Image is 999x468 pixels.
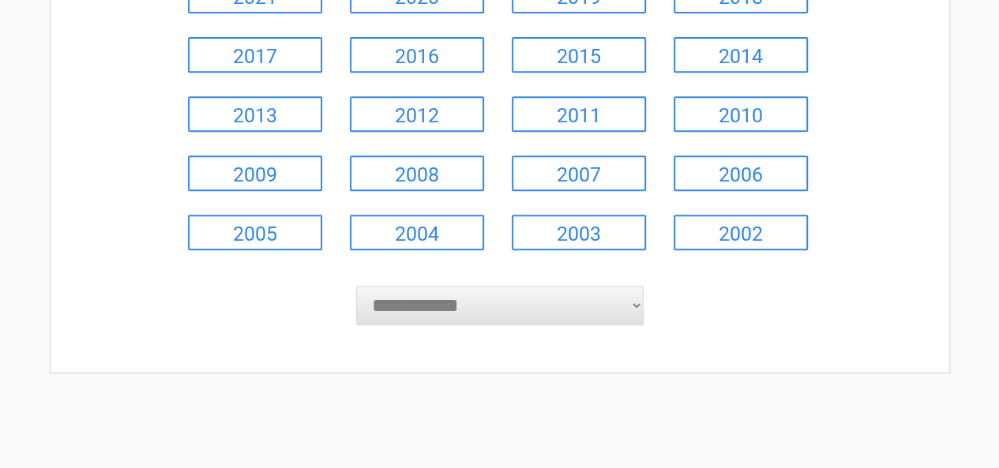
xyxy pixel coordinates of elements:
a: 2012 [350,96,484,132]
a: 2008 [350,155,484,191]
a: 2007 [512,155,646,191]
a: 2010 [674,96,808,132]
a: 2017 [188,37,322,73]
a: 2014 [674,37,808,73]
a: 2013 [188,96,322,132]
a: 2005 [188,215,322,250]
a: 2004 [350,215,484,250]
a: 2011 [512,96,646,132]
a: 2015 [512,37,646,73]
a: 2002 [674,215,808,250]
a: 2003 [512,215,646,250]
a: 2016 [350,37,484,73]
a: 2009 [188,155,322,191]
a: 2006 [674,155,808,191]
